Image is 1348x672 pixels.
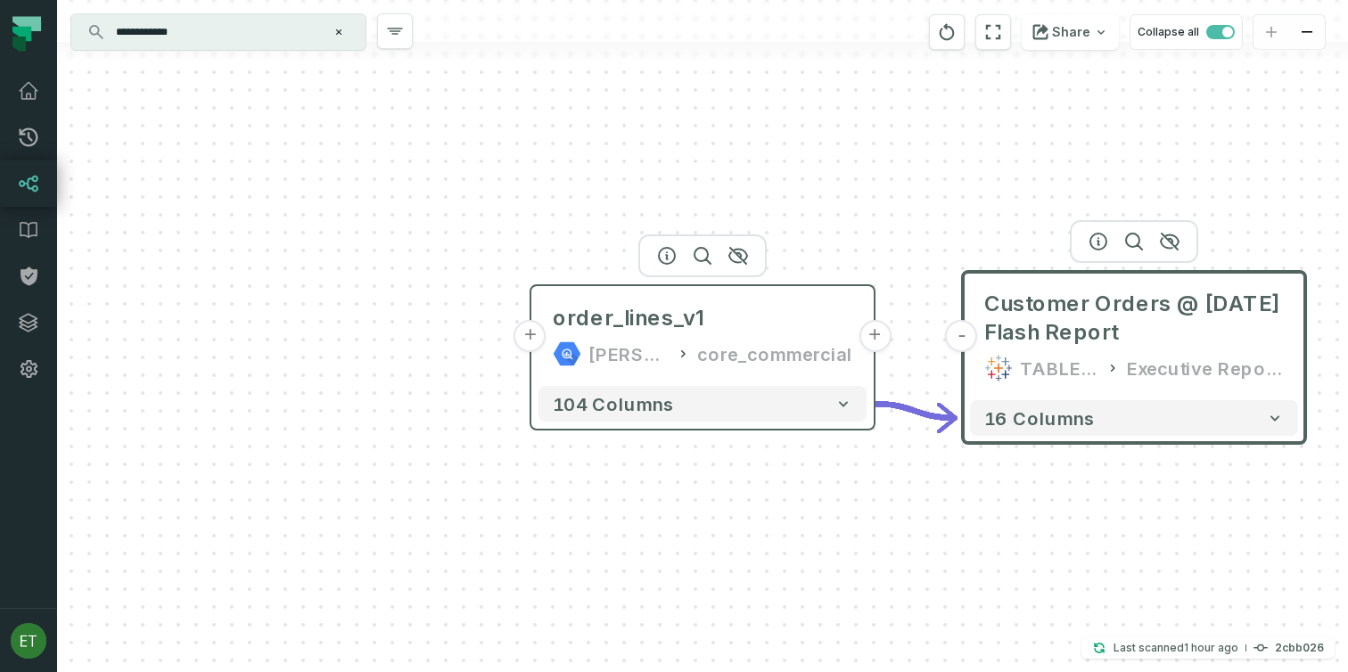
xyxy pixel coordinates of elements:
button: Collapse all [1130,14,1243,50]
relative-time: Oct 15, 2025, 12:33 PM CDT [1184,641,1238,654]
div: order_lines_v1 [553,304,704,332]
div: Executive Reports [1127,354,1284,382]
span: 104 columns [553,393,674,414]
div: core_commercial [697,340,852,368]
button: + [859,320,891,352]
div: juul-warehouse [588,340,669,368]
span: 16 columns [984,407,1095,429]
g: Edge from 9da6d1ad50c3e30ff4cc1e0f365e0b78 to 899fb827dd28d07dff3356df11b3992f [874,404,956,418]
h4: 2cbb026 [1275,643,1324,653]
button: - [946,320,978,352]
span: Customer Orders @ [DATE] Flash Report [984,290,1284,347]
button: Last scanned[DATE] 12:33:54 PM2cbb026 [1081,637,1335,659]
button: + [514,320,547,352]
div: TABLEAU [1020,354,1098,382]
button: zoom out [1289,15,1325,50]
button: Clear search query [330,23,348,41]
button: Share [1022,14,1119,50]
p: Last scanned [1114,639,1238,657]
img: avatar of Eric Thompson [11,623,46,659]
